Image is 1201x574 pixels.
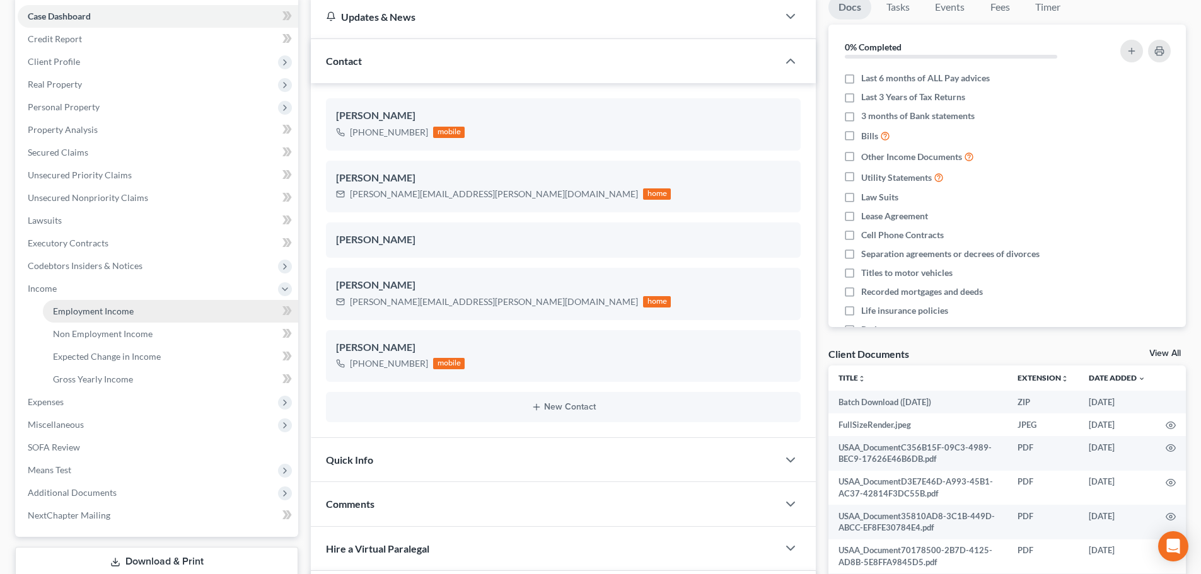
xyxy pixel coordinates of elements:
td: USAA_Document70178500-2B7D-4125-AD8B-5E8FFA9845D5.pdf [828,539,1007,574]
span: Last 3 Years of Tax Returns [861,91,965,103]
span: Cell Phone Contracts [861,229,944,241]
button: New Contact [336,402,791,412]
div: [PERSON_NAME] [336,340,791,355]
div: home [643,296,671,307]
span: 3 months of Bank statements [861,110,975,122]
i: expand_more [1138,375,1146,382]
span: Lawsuits [28,215,62,226]
span: Last 6 months of ALL Pay advices [861,72,990,84]
a: SOFA Review [18,436,298,459]
div: [PERSON_NAME][EMAIL_ADDRESS][PERSON_NAME][DOMAIN_NAME] [350,296,638,308]
a: Unsecured Priority Claims [18,164,298,187]
span: Personal Property [28,101,100,112]
div: [PERSON_NAME] [336,171,791,186]
a: Extensionunfold_more [1018,373,1069,382]
span: Expected Change in Income [53,351,161,362]
a: View All [1149,349,1181,358]
span: Contact [326,55,362,67]
td: USAA_Document35810AD8-3C1B-449D-ABCC-EF8FE30784E4.pdf [828,505,1007,539]
a: Lawsuits [18,209,298,232]
span: Case Dashboard [28,11,91,21]
a: Unsecured Nonpriority Claims [18,187,298,209]
a: Secured Claims [18,141,298,164]
strong: 0% Completed [845,42,902,52]
span: Titles to motor vehicles [861,267,953,279]
i: unfold_more [1061,375,1069,382]
span: Other Income Documents [861,151,962,163]
span: Non Employment Income [53,328,153,339]
a: NextChapter Mailing [18,504,298,527]
div: home [643,188,671,200]
td: [DATE] [1079,471,1156,505]
td: ZIP [1007,391,1079,413]
span: Means Test [28,464,71,475]
div: [PHONE_NUMBER] [350,357,428,370]
span: Law Suits [861,191,898,204]
span: Recorded mortgages and deeds [861,285,983,298]
span: Credit Report [28,33,82,44]
td: USAA_DocumentD3E7E46D-A993-45B1-AC37-42814F3DC55B.pdf [828,471,1007,505]
td: PDF [1007,436,1079,471]
span: Gross Yearly Income [53,374,133,384]
a: Property Analysis [18,118,298,141]
td: Batch Download ([DATE]) [828,391,1007,413]
a: Case Dashboard [18,5,298,28]
td: [DATE] [1079,413,1156,436]
span: Executory Contracts [28,238,108,248]
i: unfold_more [858,375,866,382]
a: Employment Income [43,300,298,323]
td: PDF [1007,505,1079,539]
td: USAA_DocumentC356B15F-09C3-4989-BEC9-17626E46B6DB.pdf [828,436,1007,471]
span: Employment Income [53,306,134,316]
div: [PERSON_NAME] [336,278,791,293]
div: [PERSON_NAME] [336,232,791,248]
span: Codebtors Insiders & Notices [28,260,142,271]
span: Unsecured Priority Claims [28,169,132,180]
div: mobile [433,127,465,138]
span: Hire a Virtual Paralegal [326,542,429,554]
span: Separation agreements or decrees of divorces [861,248,1040,260]
span: NextChapter Mailing [28,510,110,520]
span: Real Property [28,79,82,89]
td: [DATE] [1079,505,1156,539]
span: Secured Claims [28,147,88,158]
div: Updates & News [326,10,763,23]
span: Utility Statements [861,171,932,184]
a: Non Employment Income [43,323,298,345]
span: Retirement account statements [861,323,983,336]
td: PDF [1007,539,1079,574]
span: SOFA Review [28,442,80,452]
span: Income [28,283,57,294]
span: Comments [326,498,374,510]
td: [DATE] [1079,391,1156,413]
span: Lease Agreement [861,210,928,222]
div: Open Intercom Messenger [1158,531,1188,561]
span: Quick Info [326,454,373,466]
span: Client Profile [28,56,80,67]
span: Bills [861,130,878,142]
span: Property Analysis [28,124,98,135]
a: Credit Report [18,28,298,50]
div: [PHONE_NUMBER] [350,126,428,139]
span: Miscellaneous [28,419,84,430]
div: [PERSON_NAME][EMAIL_ADDRESS][PERSON_NAME][DOMAIN_NAME] [350,188,638,200]
td: [DATE] [1079,436,1156,471]
span: Additional Documents [28,487,117,498]
td: FullSizeRender.jpeg [828,413,1007,436]
div: [PERSON_NAME] [336,108,791,123]
td: [DATE] [1079,539,1156,574]
div: mobile [433,358,465,369]
div: Client Documents [828,347,909,360]
a: Expected Change in Income [43,345,298,368]
span: Unsecured Nonpriority Claims [28,192,148,203]
span: Expenses [28,396,64,407]
span: Life insurance policies [861,304,948,317]
a: Date Added expand_more [1089,373,1146,382]
a: Titleunfold_more [838,373,866,382]
td: PDF [1007,471,1079,505]
a: Executory Contracts [18,232,298,255]
a: Gross Yearly Income [43,368,298,391]
td: JPEG [1007,413,1079,436]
